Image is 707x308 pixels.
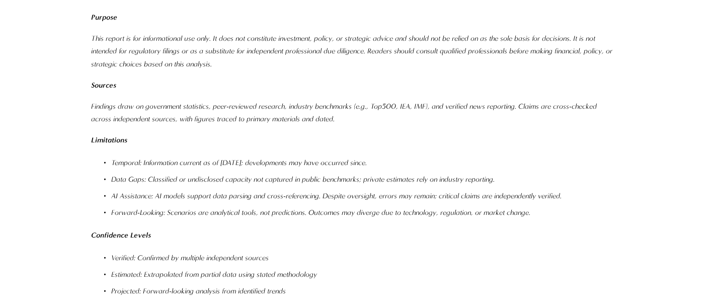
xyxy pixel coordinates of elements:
em: This report is for informational use only. It does not constitute investment, policy, or strategi... [91,34,614,69]
em: Projected: Forward-looking analysis from identified trends [111,287,286,295]
em: Temporal: Information current as of [DATE]; developments may have occurred since. [111,159,367,167]
em: Verified: Confirmed by multiple independent sources [111,254,269,262]
em: Confidence Levels [91,231,151,240]
em: AI Assistance: AI models support data parsing and cross-referencing. Despite oversight, errors ma... [111,192,562,200]
em: Findings draw on government statistics, peer-reviewed research, industry benchmarks (e.g., Top500... [91,102,599,124]
em: Digital Silk Road (DSR): [24,5,105,16]
em: Health Silk Road: [24,61,84,72]
em: Forward-Looking: Scenarios are analytical tools, not predictions. Outcomes may diverge due to tec... [111,208,530,217]
em: Data Gaps: Classified or undisclosed capacity not captured in public benchmarks; private estimate... [111,175,495,184]
em: Purpose [91,13,117,22]
p: Bilateral cooperation on hospitals, vaccine production and medical supply chains, gaining promine... [24,60,294,85]
em: Estimated: Extrapolated from partial data using stated methodology [111,270,317,279]
p: Supports 5G networks, fibre-optic cables, smart cities, data centres and cloud platforms. DSR pro... [24,4,294,52]
em: Limitations [91,136,127,144]
em: Sources [91,81,116,90]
